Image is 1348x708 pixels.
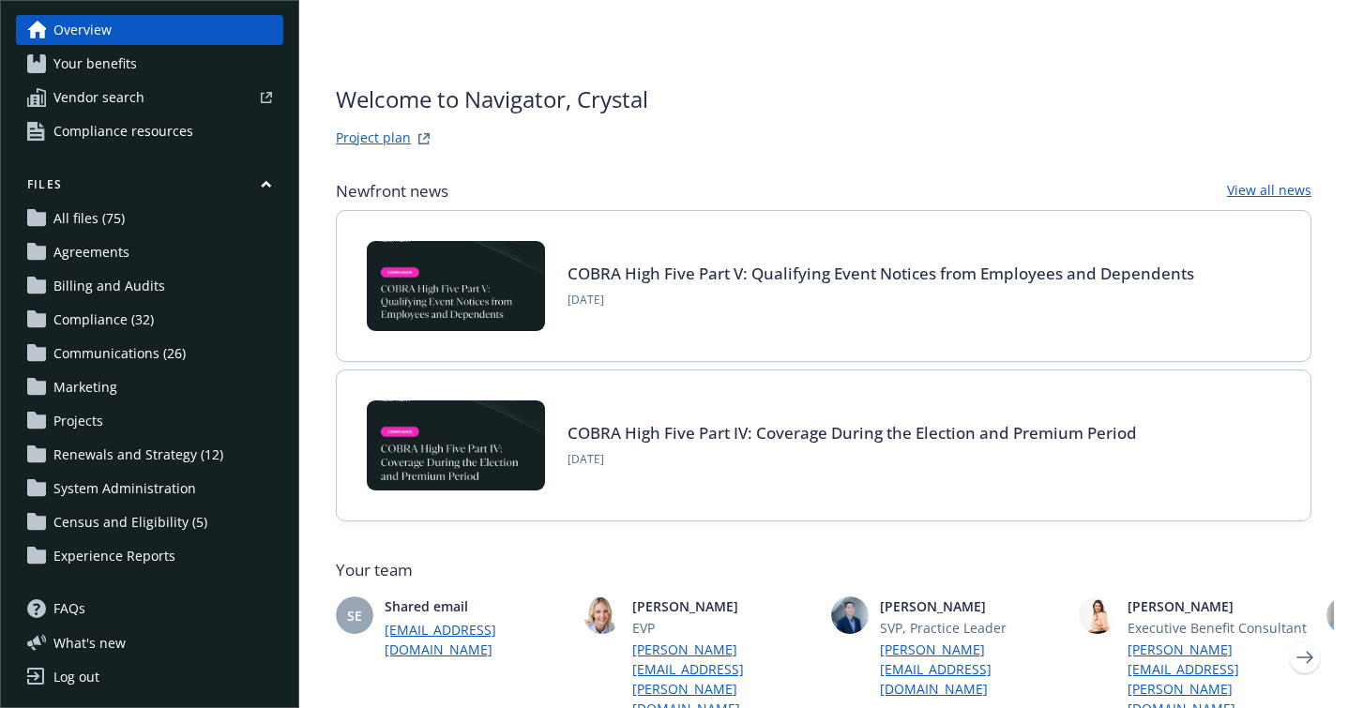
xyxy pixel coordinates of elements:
[336,128,411,150] a: Project plan
[1128,596,1311,616] span: [PERSON_NAME]
[53,406,103,436] span: Projects
[16,406,283,436] a: Projects
[347,606,362,625] span: SE
[385,596,568,616] span: Shared email
[880,640,1064,699] a: [PERSON_NAME][EMAIL_ADDRESS][DOMAIN_NAME]
[53,271,165,301] span: Billing and Audits
[568,292,1194,309] span: [DATE]
[367,241,545,331] img: BLOG-Card Image - Compliance - COBRA High Five Pt 5 - 09-11-25.jpg
[1128,618,1311,638] span: Executive Benefit Consultant
[53,49,137,79] span: Your benefits
[16,176,283,200] button: Files
[16,271,283,301] a: Billing and Audits
[53,507,207,537] span: Census and Eligibility (5)
[413,128,435,150] a: projectPlanWebsite
[53,662,99,692] div: Log out
[16,507,283,537] a: Census and Eligibility (5)
[336,559,1311,581] span: Your team
[583,596,621,634] img: photo
[16,305,283,335] a: Compliance (32)
[16,15,283,45] a: Overview
[632,618,816,638] span: EVP
[1290,642,1320,672] a: Next
[16,49,283,79] a: Your benefits
[53,15,112,45] span: Overview
[53,305,154,335] span: Compliance (32)
[568,451,1137,468] span: [DATE]
[16,339,283,369] a: Communications (26)
[16,237,283,267] a: Agreements
[53,440,223,470] span: Renewals and Strategy (12)
[1079,596,1116,634] img: photo
[336,180,448,203] span: Newfront news
[53,339,186,369] span: Communications (26)
[880,596,1064,616] span: [PERSON_NAME]
[53,541,175,571] span: Experience Reports
[16,372,283,402] a: Marketing
[53,474,196,504] span: System Administration
[53,594,85,624] span: FAQs
[16,594,283,624] a: FAQs
[16,440,283,470] a: Renewals and Strategy (12)
[367,400,545,490] img: BLOG-Card Image - Compliance - COBRA High Five Pt 4 - 09-04-25.jpg
[53,237,129,267] span: Agreements
[568,263,1194,284] a: COBRA High Five Part V: Qualifying Event Notices from Employees and Dependents
[16,633,156,653] button: What's new
[385,620,568,659] a: [EMAIL_ADDRESS][DOMAIN_NAME]
[568,422,1137,444] a: COBRA High Five Part IV: Coverage During the Election and Premium Period
[16,541,283,571] a: Experience Reports
[16,83,283,113] a: Vendor search
[831,596,869,634] img: photo
[16,203,283,233] a: All files (75)
[1227,180,1311,203] a: View all news
[53,633,126,653] span: What ' s new
[16,474,283,504] a: System Administration
[632,596,816,616] span: [PERSON_NAME]
[336,83,648,116] span: Welcome to Navigator , Crystal
[880,618,1064,638] span: SVP, Practice Leader
[53,116,193,146] span: Compliance resources
[53,372,117,402] span: Marketing
[16,116,283,146] a: Compliance resources
[53,83,144,113] span: Vendor search
[53,203,125,233] span: All files (75)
